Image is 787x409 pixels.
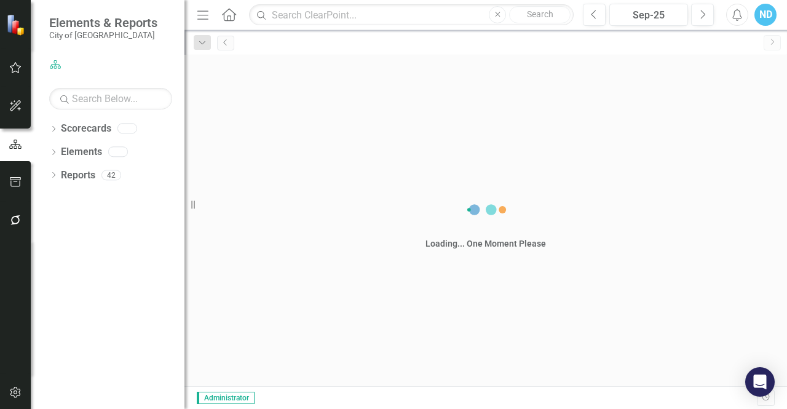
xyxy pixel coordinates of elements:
div: Sep-25 [614,8,684,23]
input: Search Below... [49,88,172,109]
span: Search [527,9,553,19]
img: ClearPoint Strategy [6,14,28,36]
div: Open Intercom Messenger [745,367,775,397]
a: Scorecards [61,122,111,136]
span: Administrator [197,392,255,404]
button: Sep-25 [609,4,688,26]
small: City of [GEOGRAPHIC_DATA] [49,30,157,40]
div: 42 [101,170,121,180]
button: Search [509,6,571,23]
input: Search ClearPoint... [249,4,574,26]
div: Loading... One Moment Please [425,237,546,250]
a: Reports [61,169,95,183]
span: Elements & Reports [49,15,157,30]
a: Elements [61,145,102,159]
button: ND [754,4,777,26]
